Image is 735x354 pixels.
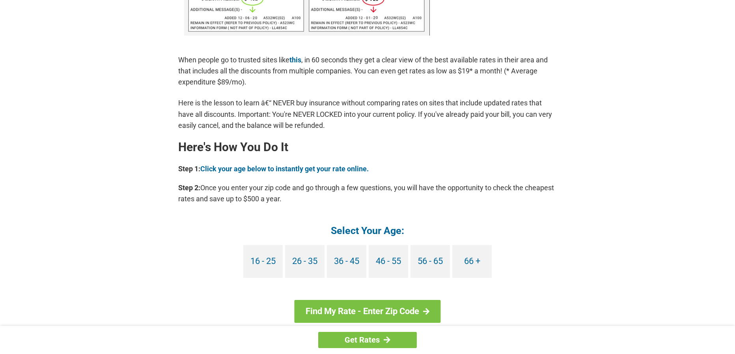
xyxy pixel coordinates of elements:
b: Step 2: [178,184,200,192]
a: Click your age below to instantly get your rate online. [200,165,369,173]
a: 66 + [452,245,492,278]
h2: Here's How You Do It [178,141,557,154]
b: Step 1: [178,165,200,173]
a: 46 - 55 [369,245,408,278]
a: Get Rates [318,332,417,348]
p: When people go to trusted sites like , in 60 seconds they get a clear view of the best available ... [178,54,557,88]
p: Once you enter your zip code and go through a few questions, you will have the opportunity to che... [178,182,557,204]
a: 56 - 65 [410,245,450,278]
a: 16 - 25 [243,245,283,278]
a: this [289,56,301,64]
a: 36 - 45 [327,245,366,278]
a: Find My Rate - Enter Zip Code [295,300,441,323]
p: Here is the lesson to learn â€“ NEVER buy insurance without comparing rates on sites that include... [178,97,557,131]
h4: Select Your Age: [178,224,557,237]
a: 26 - 35 [285,245,325,278]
